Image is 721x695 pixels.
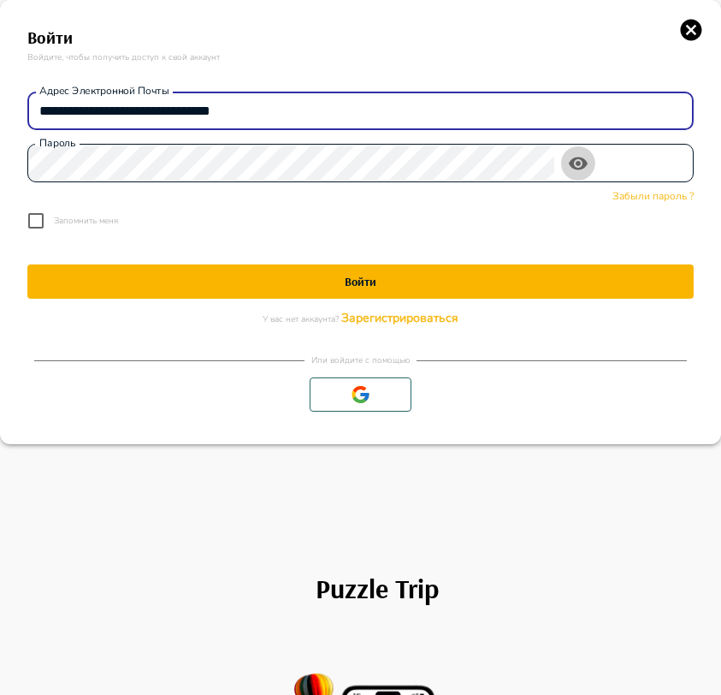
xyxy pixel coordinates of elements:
[311,354,410,367] p: Или войдите с помощью
[612,189,694,203] span: Забыли пароль ?
[263,309,458,327] p: У вас нет аккаунта?
[39,84,169,98] label: Адрес электронной почты
[27,275,694,288] h1: Войти
[341,310,458,326] span: Зарегистрироваться
[39,136,76,151] label: Пароль
[27,264,694,299] button: Войти
[27,51,694,64] p: Войдите, чтобы получить доступ к свой аккаунт
[561,146,595,181] button: toggle password visibility
[275,573,481,604] h1: Puzzle Trip
[27,24,694,51] h6: Войти
[54,215,118,228] p: Запомнить меня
